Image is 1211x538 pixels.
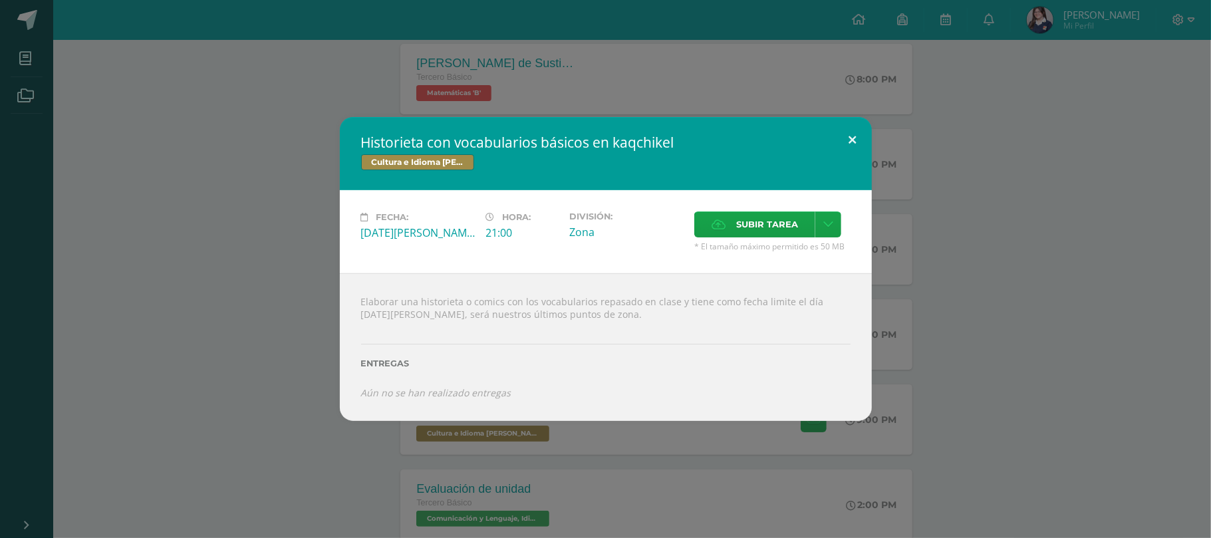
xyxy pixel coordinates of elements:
span: Subir tarea [736,212,798,237]
div: Zona [569,225,684,239]
button: Close (Esc) [834,117,872,162]
span: * El tamaño máximo permitido es 50 MB [694,241,851,252]
label: División: [569,211,684,221]
span: Fecha: [376,212,409,222]
div: 21:00 [486,225,559,240]
label: Entregas [361,358,851,368]
h2: Historieta con vocabularios básicos en kaqchikel [361,133,851,152]
i: Aún no se han realizado entregas [361,386,511,399]
div: [DATE][PERSON_NAME] [361,225,475,240]
span: Hora: [503,212,531,222]
div: Elaborar una historieta o comics con los vocabularios repasado en clase y tiene como fecha limite... [340,273,872,420]
span: Cultura e Idioma [PERSON_NAME] o Xinca [361,154,474,170]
